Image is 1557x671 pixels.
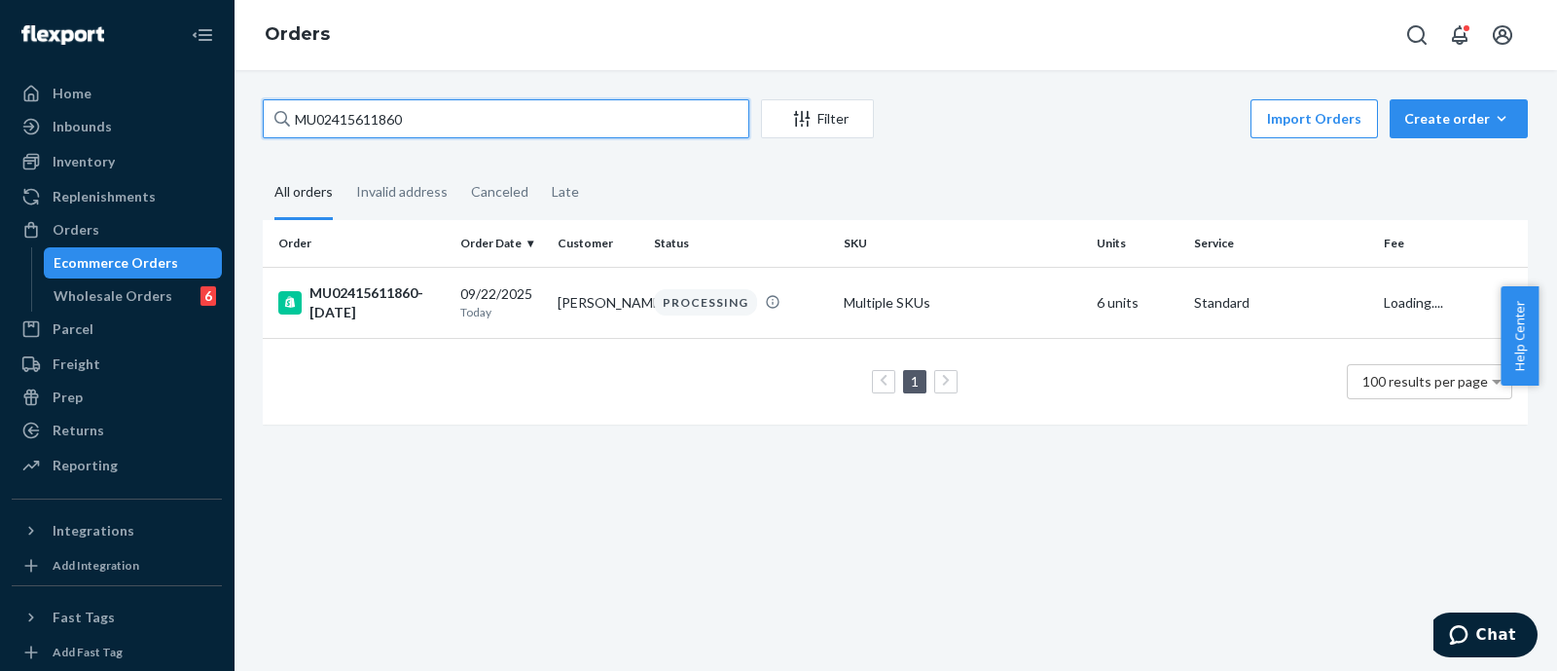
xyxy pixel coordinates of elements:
div: Integrations [53,521,134,541]
button: Help Center [1501,286,1539,386]
th: Service [1186,220,1376,267]
td: 6 units [1089,267,1186,338]
a: Home [12,78,222,109]
div: Reporting [53,456,118,475]
button: Create order [1390,99,1528,138]
img: Flexport logo [21,25,104,45]
div: Freight [53,354,100,374]
div: Customer [558,235,639,251]
div: Canceled [471,167,528,217]
a: Returns [12,415,222,446]
th: Fee [1376,220,1528,267]
a: Add Integration [12,554,222,578]
span: 100 results per page [1362,373,1488,390]
div: Add Integration [53,557,139,574]
a: Ecommerce Orders [44,247,223,279]
a: Orders [265,23,330,45]
a: Orders [12,214,222,245]
p: Today [460,304,542,320]
div: Prep [53,388,83,407]
div: Inventory [53,152,115,171]
th: Status [646,220,836,267]
div: Fast Tags [53,608,115,627]
a: Add Fast Tag [12,641,222,664]
div: Parcel [53,319,93,339]
div: Orders [53,220,99,240]
div: 6 [200,286,216,306]
th: Order [263,220,453,267]
div: Filter [762,109,873,129]
button: Open notifications [1440,16,1479,55]
a: Parcel [12,314,222,345]
div: PROCESSING [654,289,757,316]
div: Add Fast Tag [53,644,123,660]
a: Reporting [12,450,222,481]
div: Inbounds [53,117,112,136]
div: Home [53,84,91,103]
th: Units [1089,220,1186,267]
div: Late [552,167,579,217]
input: Search orders [263,99,749,138]
p: Standard [1194,293,1368,313]
a: Prep [12,382,222,413]
div: All orders [274,167,333,220]
button: Integrations [12,515,222,546]
a: Inventory [12,146,222,177]
button: Open Search Box [1397,16,1436,55]
td: Multiple SKUs [836,267,1089,338]
a: Freight [12,349,222,380]
a: Page 1 is your current page [907,373,923,390]
div: Wholesale Orders [54,286,172,306]
div: Create order [1404,109,1513,129]
div: MU02415611860-[DATE] [278,283,445,322]
button: Close Navigation [183,16,222,55]
a: Replenishments [12,181,222,212]
div: 09/22/2025 [460,284,542,320]
div: Returns [53,421,104,440]
ol: breadcrumbs [249,7,345,63]
iframe: Opens a widget where you can chat to one of our agents [1433,613,1538,661]
button: Filter [761,99,874,138]
button: Fast Tags [12,602,222,633]
td: [PERSON_NAME] [550,267,647,338]
div: Invalid address [356,167,448,217]
button: Import Orders [1250,99,1378,138]
td: Loading.... [1376,267,1528,338]
th: Order Date [453,220,550,267]
a: Wholesale Orders6 [44,280,223,312]
div: Replenishments [53,187,156,206]
th: SKU [836,220,1089,267]
button: Open account menu [1483,16,1522,55]
a: Inbounds [12,111,222,142]
div: Ecommerce Orders [54,253,178,273]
